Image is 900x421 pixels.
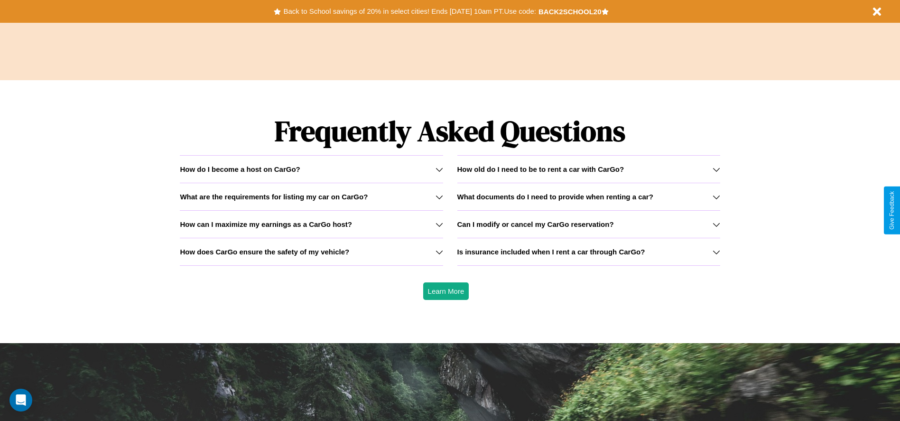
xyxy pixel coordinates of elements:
[9,389,32,412] div: Open Intercom Messenger
[457,193,653,201] h3: What documents do I need to provide when renting a car?
[180,248,349,256] h3: How does CarGo ensure the safety of my vehicle?
[423,282,469,300] button: Learn More
[457,248,645,256] h3: Is insurance included when I rent a car through CarGo?
[457,220,614,228] h3: Can I modify or cancel my CarGo reservation?
[457,165,624,173] h3: How old do I need to be to rent a car with CarGo?
[180,165,300,173] h3: How do I become a host on CarGo?
[889,191,895,230] div: Give Feedback
[180,107,720,155] h1: Frequently Asked Questions
[180,220,352,228] h3: How can I maximize my earnings as a CarGo host?
[180,193,368,201] h3: What are the requirements for listing my car on CarGo?
[538,8,602,16] b: BACK2SCHOOL20
[281,5,538,18] button: Back to School savings of 20% in select cities! Ends [DATE] 10am PT.Use code:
